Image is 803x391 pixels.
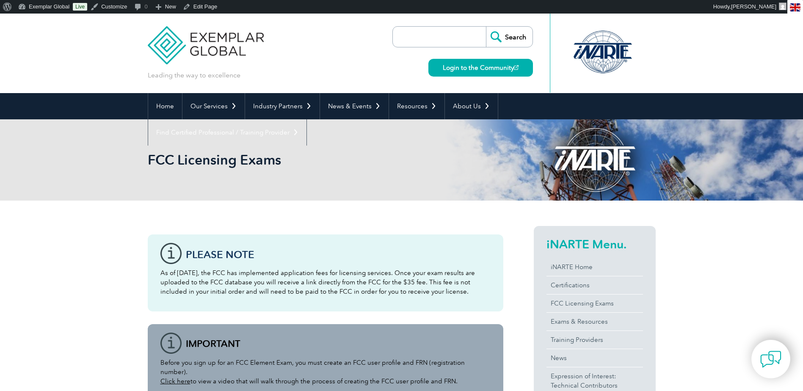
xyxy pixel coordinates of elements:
a: Find Certified Professional / Training Provider [148,119,306,146]
a: About Us [445,93,498,119]
h2: iNARTE Menu. [546,237,643,251]
a: Training Providers [546,331,643,349]
p: As of [DATE], the FCC has implemented application fees for licensing services. Once your exam res... [160,268,491,296]
input: Search [486,27,533,47]
a: FCC Licensing Exams [546,295,643,312]
a: Login to the Community [428,59,533,77]
a: iNARTE Home [546,258,643,276]
a: Resources [389,93,444,119]
a: News & Events [320,93,389,119]
h2: FCC Licensing Exams [148,153,503,167]
p: Leading the way to excellence [148,71,240,80]
a: Industry Partners [245,93,320,119]
p: Before you sign up for an FCC Element Exam, you must create an FCC user profile and FRN (registra... [160,358,491,386]
a: Click here [160,377,190,385]
img: Exemplar Global [148,14,264,64]
img: en [790,3,800,11]
h3: Please note [186,249,491,260]
a: News [546,349,643,367]
a: Exams & Resources [546,313,643,330]
img: contact-chat.png [760,349,781,370]
a: Live [73,3,87,11]
a: Our Services [182,93,245,119]
img: open_square.png [514,65,519,70]
a: Home [148,93,182,119]
span: [PERSON_NAME] [731,3,776,10]
a: Certifications [546,276,643,294]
